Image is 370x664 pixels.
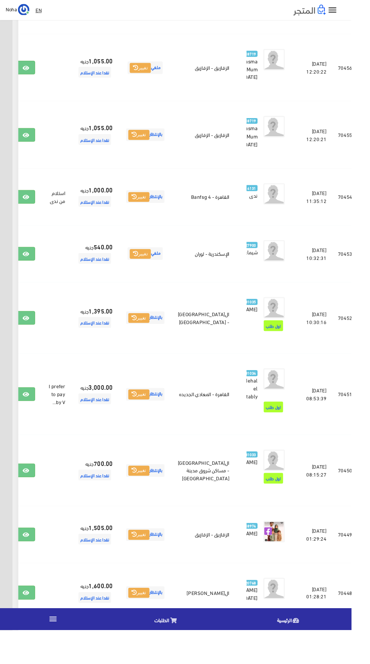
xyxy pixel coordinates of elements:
[34,4,47,17] a: EN
[258,260,271,271] span: شيماء
[6,4,31,16] a: ... Noha
[260,52,271,85] a: 18719 Basma Mum [DATE]
[93,403,119,413] strong: 3,000.00
[133,557,173,570] span: بالإنتظار
[133,489,173,503] span: بالإنتظار
[255,129,271,157] span: Basma Mum [DATE]
[83,415,117,426] span: نقدا عند الإستلام
[75,458,125,533] td: جنيه
[277,609,300,632] img: avatar.png
[75,297,125,372] td: جنيه
[312,297,350,372] td: [DATE] 10:30:16
[312,458,350,533] td: [DATE] 08:15:27
[277,388,300,411] img: avatar.png
[257,54,271,60] span: 18719
[75,593,125,656] td: جنيه
[181,36,248,107] td: الزقازيق - الزقازيق
[277,474,300,496] img: avatar.png
[257,315,271,321] span: 31035
[277,253,300,276] img: avatar.png
[312,237,350,297] td: [DATE] 10:32:31
[260,388,271,421] a: 31034 Nehal el antably
[135,491,157,501] button: تغيير
[312,593,350,656] td: [DATE] 01:28:21
[93,323,119,332] strong: 1,395.00
[260,474,271,490] a: 31033 [PERSON_NAME]
[253,395,271,423] span: Nehal el antably
[163,649,178,658] span: الطلبات
[75,372,125,458] td: جنيه
[257,390,271,397] span: 31034
[181,593,248,656] td: ال[PERSON_NAME]
[312,533,350,593] td: [DATE] 01:29:24
[83,563,117,574] span: نقدا عند الإستلام
[257,551,271,558] span: 18974
[135,619,157,630] button: تغيير
[75,237,125,297] td: جنيه
[257,611,271,618] span: 20768
[260,193,271,210] a: 4131 ندى
[309,5,343,16] img: .
[260,609,271,634] a: 20768 [PERSON_NAME][DATE]
[278,423,298,435] span: اول طلب
[133,328,173,341] span: بالإنتظار
[137,66,159,77] button: تغيير
[93,59,119,69] strong: 1,055.00
[83,71,117,82] span: نقدا عند الإستلام
[312,372,350,458] td: [DATE] 08:53:39
[277,193,300,216] img: avatar.png
[257,124,271,131] span: 18719
[133,201,173,214] span: بالإنتظار
[312,36,350,107] td: [DATE] 12:20:22
[6,5,18,14] span: Noha
[134,65,171,78] span: ملغي
[133,409,173,422] span: بالإنتظار
[277,122,300,145] img: avatar.png
[181,107,248,177] td: الزقازيق - الزقازيق
[133,135,173,149] span: بالإنتظار
[135,330,157,341] button: تغيير
[277,549,300,572] img: picture
[312,177,350,237] td: [DATE] 11:35:12
[83,267,117,278] span: نقدا عند الإستلام
[134,261,171,274] span: ملغي
[93,612,119,622] strong: 1,600.00
[133,618,173,631] span: بالإنتظار
[312,107,350,177] td: [DATE] 12:20:21
[83,495,117,506] span: نقدا عند الإستلام
[51,647,61,657] i: 
[181,458,248,533] td: ال[GEOGRAPHIC_DATA] - مساكن شروق مدينة [GEOGRAPHIC_DATA]
[135,558,157,569] button: تغيير
[292,649,307,658] span: الرئيسية
[37,6,44,15] u: EN
[259,195,271,201] span: 4131
[75,177,125,237] td: جنيه
[83,334,117,346] span: نقدا عند الإستلام
[278,338,298,349] span: اول طلب
[257,476,271,482] span: 31033
[93,195,119,205] strong: 1,000.00
[137,263,159,273] button: تغيير
[83,207,117,218] span: نقدا عند الإستلام
[277,52,300,74] img: avatar.png
[75,107,125,177] td: جنيه
[43,372,75,458] td: I prefer to pay by V...
[135,137,157,148] button: تغيير
[255,59,271,86] span: Basma Mum [DATE]
[241,643,370,662] a: الرئيسية
[277,313,300,336] img: avatar.png
[99,255,119,265] strong: 540.00
[260,253,271,270] a: 27900 شيماء
[93,551,119,561] strong: 1,505.00
[260,122,271,155] a: 18719 Basma Mum [DATE]
[181,237,248,297] td: الإسكندرية - لوران
[135,203,157,213] button: تغيير
[43,177,75,237] td: استلام من ندى
[181,372,248,458] td: القاهرة - المعادي الجديده
[263,200,271,211] span: ندى
[257,255,271,261] span: 27900
[181,533,248,593] td: الزقازيق - الزقازيق
[135,410,157,421] button: تغيير
[75,36,125,107] td: جنيه
[83,624,117,635] span: نقدا عند الإستلام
